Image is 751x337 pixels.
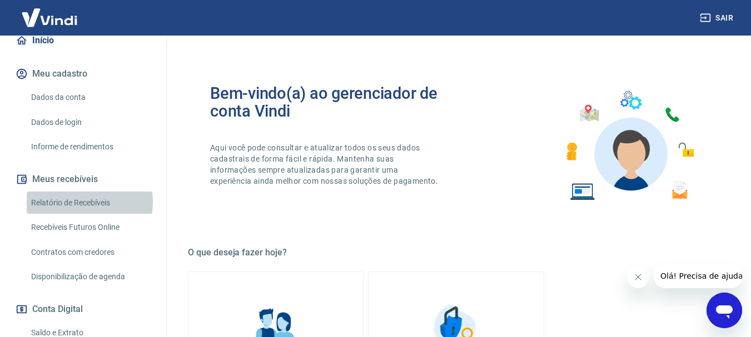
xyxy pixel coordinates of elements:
a: Informe de rendimentos [27,135,153,158]
p: Aqui você pode consultar e atualizar todos os seus dados cadastrais de forma fácil e rápida. Mant... [210,142,440,187]
a: Disponibilização de agenda [27,265,153,288]
iframe: Fechar mensagem [627,266,649,288]
a: Dados de login [27,111,153,134]
a: Dados da conta [27,86,153,109]
iframe: Botão para abrir a janela de mensagens [707,293,742,328]
button: Sair [698,8,738,28]
button: Conta Digital [13,297,153,321]
img: Imagem de um avatar masculino com diversos icones exemplificando as funcionalidades do gerenciado... [556,84,702,207]
iframe: Mensagem da empresa [654,264,742,288]
a: Recebíveis Futuros Online [27,216,153,239]
h5: O que deseja fazer hoje? [188,247,724,258]
h2: Bem-vindo(a) ao gerenciador de conta Vindi [210,84,456,120]
button: Meu cadastro [13,62,153,86]
a: Início [13,28,153,53]
img: Vindi [13,1,86,34]
a: Contratos com credores [27,241,153,264]
button: Meus recebíveis [13,167,153,192]
span: Olá! Precisa de ajuda? [7,8,93,17]
a: Relatório de Recebíveis [27,192,153,214]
